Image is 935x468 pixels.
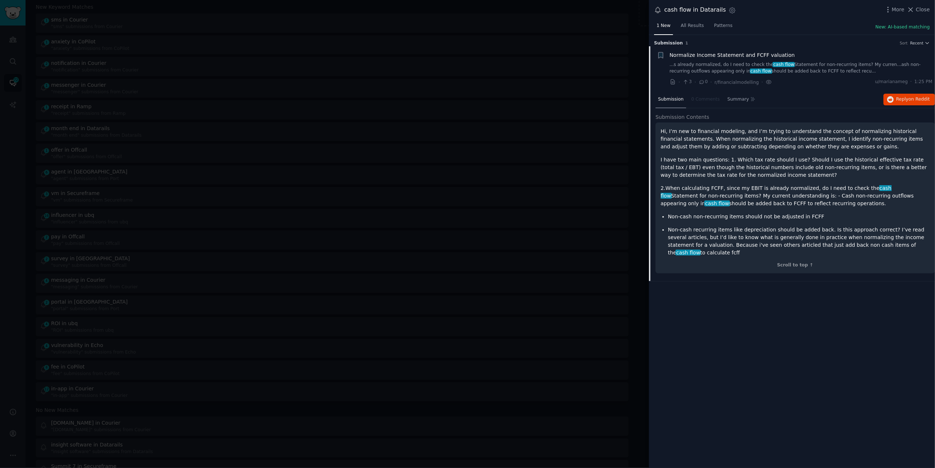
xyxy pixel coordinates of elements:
span: Submission [654,40,683,47]
span: Submission [658,96,684,103]
span: r/financialmodelling [715,80,759,85]
span: Recent [910,40,923,46]
span: cash flow [704,200,730,206]
span: · [711,78,712,86]
span: Reply [896,96,930,103]
span: Patterns [714,23,733,29]
span: 1 New [657,23,671,29]
div: Scroll to top ↑ [661,262,930,269]
span: · [695,78,696,86]
button: More [884,6,905,13]
span: 0 [699,79,708,85]
span: u/marianameg [875,79,908,85]
a: 1 New [654,20,673,35]
span: Close [916,6,930,13]
p: 2.When calculating FCFF, since my EBIT is already normalized, do I need to check the Statement fo... [661,184,930,207]
span: Summary [727,96,749,103]
span: cash flow [773,62,795,67]
button: Replyon Reddit [884,94,935,105]
span: More [892,6,905,13]
button: Recent [910,40,930,46]
button: Close [907,6,930,13]
span: · [679,78,680,86]
a: Normalize Income Statement and FCFF valuation [670,51,795,59]
span: 3 [683,79,692,85]
span: on Reddit [909,97,930,102]
a: ...s already normalized, do I need to check thecash flowStatement for non-recurring items? My cur... [670,62,933,74]
p: Non-cash recurring items like depreciation should be added back. Is this approach correct? I’ve r... [668,226,930,257]
p: I have two main questions: 1. Which tax rate should I use? Should I use the historical effective ... [661,156,930,179]
span: 1:25 PM [915,79,932,85]
span: cash flow [750,69,772,74]
span: cash flow [676,250,701,256]
span: 1 [685,41,688,45]
p: Hi, I’m new to financial modeling, and I’m trying to understand the concept of normalizing histor... [661,128,930,151]
div: Sort [900,40,908,46]
p: Non-cash non-recurring items should not be adjusted in FCFF [668,213,930,221]
span: · [911,79,912,85]
a: All Results [678,20,706,35]
a: Patterns [712,20,735,35]
button: New: AI-based matching [876,24,930,31]
span: cash flow [661,185,892,199]
span: All Results [681,23,704,29]
span: · [761,78,763,86]
span: Submission Contents [656,113,710,121]
div: cash flow in Datarails [664,5,726,15]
